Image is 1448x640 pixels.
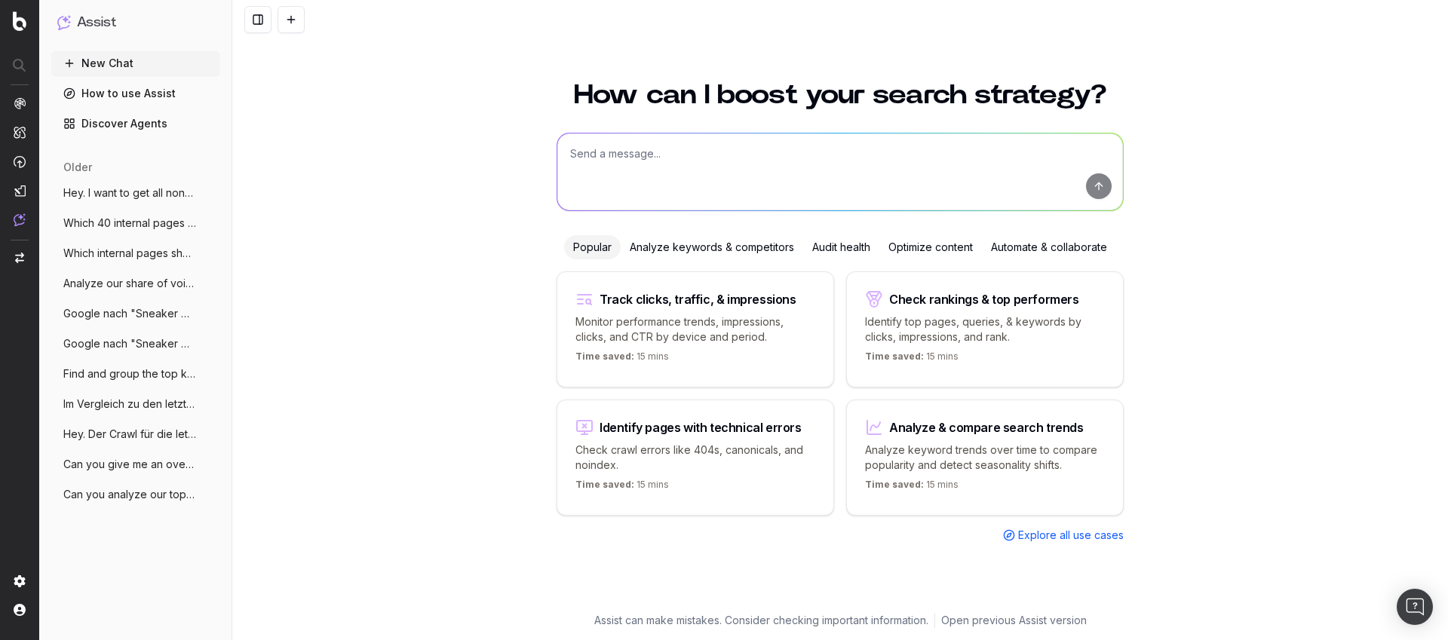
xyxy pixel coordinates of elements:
[865,479,959,497] p: 15 mins
[51,452,220,476] button: Can you give me an overview of the most
[575,314,815,344] p: Monitor performance trends, impressions, clicks, and CTR by device and period.
[1003,528,1124,543] a: Explore all use cases
[51,241,220,265] button: Which internal pages should I link to fr
[803,235,879,259] div: Audit health
[51,211,220,235] button: Which 40 internal pages should I link to
[564,235,621,259] div: Popular
[575,479,669,497] p: 15 mins
[865,314,1105,344] p: Identify top pages, queries, & keywords by clicks, impressions, and rank.
[982,235,1116,259] div: Automate & collaborate
[889,421,1084,433] div: Analyze & compare search trends
[557,81,1124,109] h1: How can I boost your search strategy?
[57,15,71,29] img: Assist
[621,235,803,259] div: Analyze keywords & competitors
[63,185,196,201] span: Hey. I want to get all non-brand Keyword
[865,479,924,490] span: Time saved:
[51,51,220,75] button: New Chat
[51,392,220,416] button: Im Vergleich zu den letzten drei Crawls,
[14,213,26,226] img: Assist
[14,575,26,587] img: Setting
[63,427,196,442] span: Hey. Der Crawl für die letzte Woche ist
[63,216,196,231] span: Which 40 internal pages should I link to
[63,366,196,381] span: Find and group the top keywords for Klei
[1397,589,1433,625] div: Open Intercom Messenger
[865,351,924,362] span: Time saved:
[575,351,669,369] p: 15 mins
[889,293,1079,305] div: Check rankings & top performers
[13,11,26,31] img: Botify logo
[63,336,196,351] span: Google nach "Sneaker Damen" und extrahie
[63,306,196,321] span: Google nach "Sneaker Damen" und extrahie
[77,12,116,33] h1: Assist
[865,442,1105,473] p: Analyze keyword trends over time to compare popularity and detect seasonality shifts.
[14,126,26,139] img: Intelligence
[865,351,959,369] p: 15 mins
[941,613,1087,628] a: Open previous Assist version
[14,185,26,197] img: Studio
[594,613,928,628] p: Assist can make mistakes. Consider checking important information.
[63,487,196,502] span: Can you analyze our top 100 keywords, ge
[51,81,220,106] a: How to use Assist
[1018,528,1124,543] span: Explore all use cases
[63,246,196,261] span: Which internal pages should I link to fr
[51,482,220,507] button: Can you analyze our top 100 keywords, ge
[51,112,220,136] a: Discover Agents
[63,160,92,175] span: older
[14,604,26,616] img: My account
[600,421,802,433] div: Identify pages with technical errors
[57,12,214,33] button: Assist
[575,479,634,490] span: Time saved:
[879,235,982,259] div: Optimize content
[600,293,796,305] div: Track clicks, traffic, & impressions
[575,442,815,473] p: Check crawl errors like 404s, canonicals, and noindex.
[51,302,220,326] button: Google nach "Sneaker Damen" und extrahie
[51,181,220,205] button: Hey. I want to get all non-brand Keyword
[63,276,196,291] span: Analyze our share of voice for "What are
[575,351,634,362] span: Time saved:
[63,397,196,412] span: Im Vergleich zu den letzten drei Crawls,
[15,253,24,263] img: Switch project
[14,155,26,168] img: Activation
[14,97,26,109] img: Analytics
[51,422,220,446] button: Hey. Der Crawl für die letzte Woche ist
[63,457,196,472] span: Can you give me an overview of the most
[51,271,220,296] button: Analyze our share of voice for "What are
[51,362,220,386] button: Find and group the top keywords for Klei
[51,332,220,356] button: Google nach "Sneaker Damen" und extrahie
